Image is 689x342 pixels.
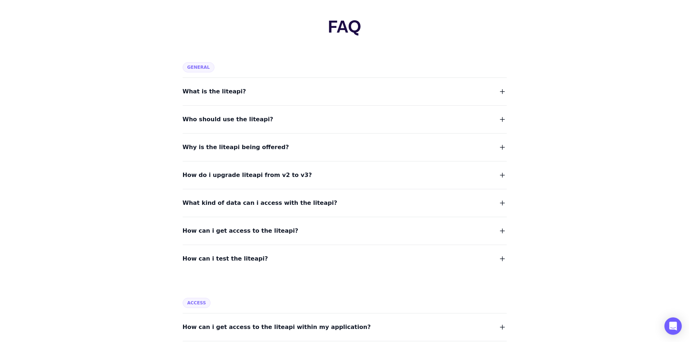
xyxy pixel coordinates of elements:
[183,86,246,97] span: What is the liteapi?
[183,142,507,152] button: Why is the liteapi being offered?
[183,114,507,124] button: Who should use the liteapi?
[183,142,289,152] span: Why is the liteapi being offered?
[664,317,682,335] div: Open Intercom Messenger
[183,114,273,124] span: Who should use the liteapi?
[183,170,507,180] button: How do i upgrade liteapi from v2 to v3?
[183,86,507,97] button: What is the liteapi?
[183,298,211,308] span: Access
[183,322,507,332] button: How can i get access to the liteapi within my application?
[183,254,268,264] span: How can i test the liteapi?
[183,322,371,332] span: How can i get access to the liteapi within my application?
[183,254,507,264] button: How can i test the liteapi?
[183,62,214,72] span: General
[183,198,337,208] span: What kind of data can i access with the liteapi?
[183,170,312,180] span: How do i upgrade liteapi from v2 to v3?
[144,19,545,36] h1: FAQ
[183,226,298,236] span: How can i get access to the liteapi?
[183,226,507,236] button: How can i get access to the liteapi?
[183,198,507,208] button: What kind of data can i access with the liteapi?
